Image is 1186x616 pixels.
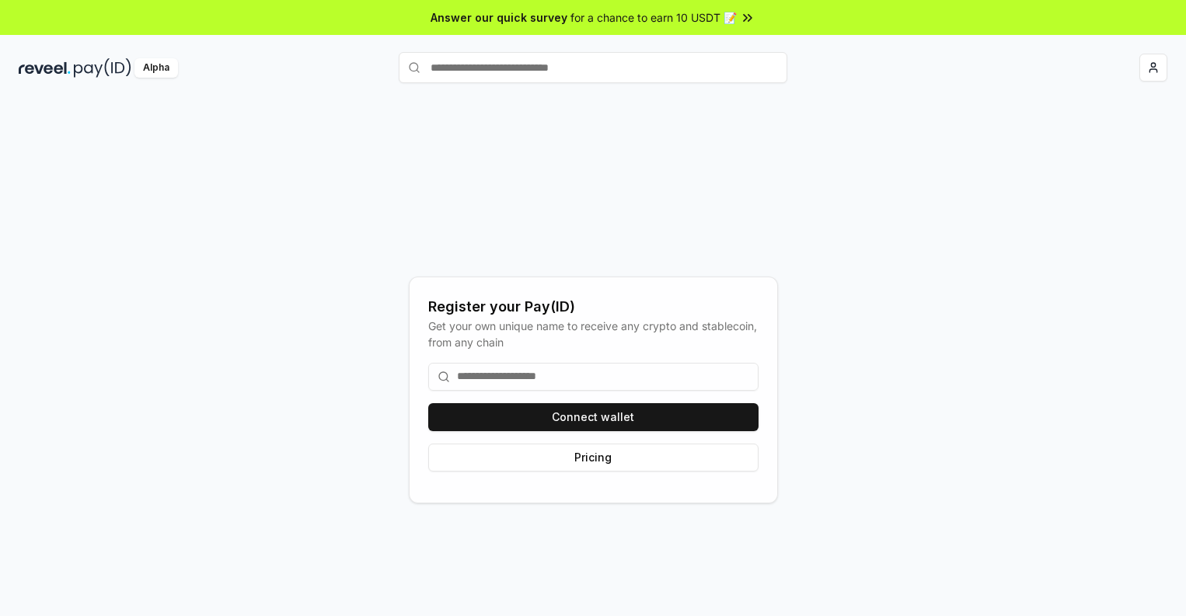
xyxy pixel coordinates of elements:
img: reveel_dark [19,58,71,78]
div: Get your own unique name to receive any crypto and stablecoin, from any chain [428,318,759,350]
div: Register your Pay(ID) [428,296,759,318]
button: Pricing [428,444,759,472]
span: for a chance to earn 10 USDT 📝 [570,9,737,26]
button: Connect wallet [428,403,759,431]
img: pay_id [74,58,131,78]
span: Answer our quick survey [431,9,567,26]
div: Alpha [134,58,178,78]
